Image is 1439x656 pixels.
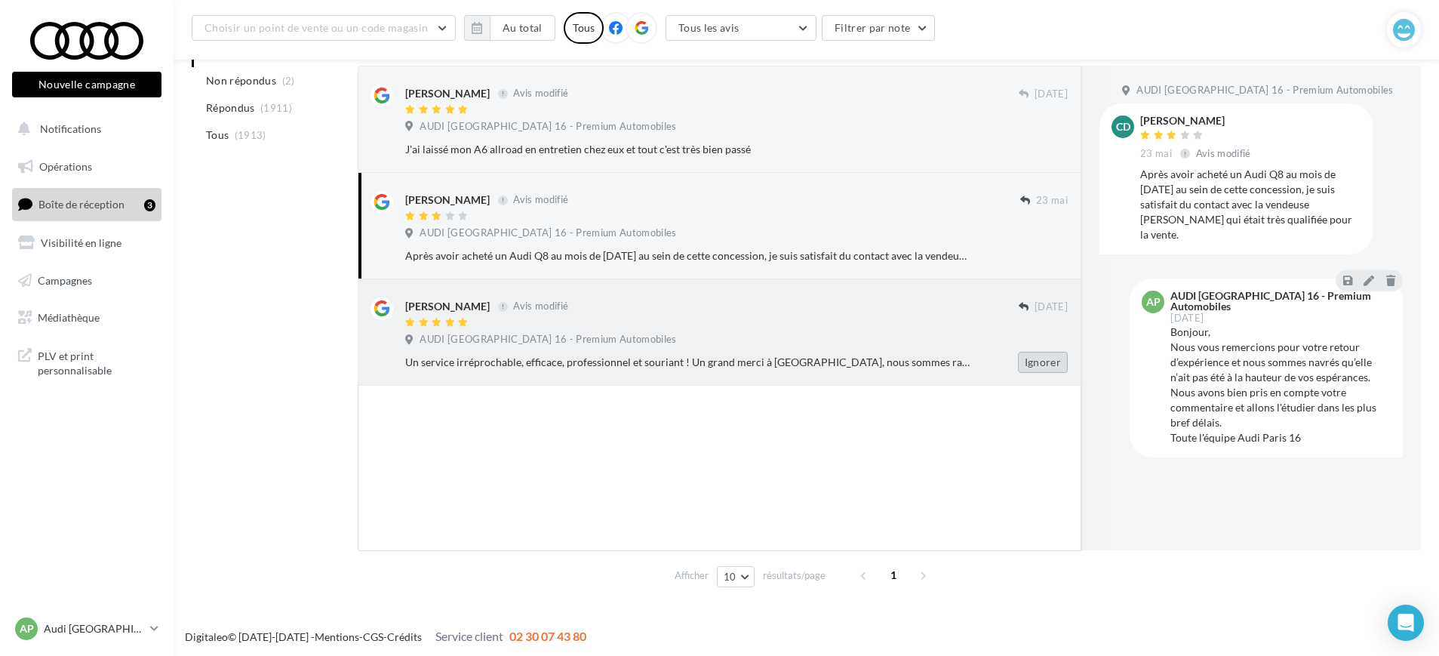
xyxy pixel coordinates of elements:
[12,614,161,643] a: AP Audi [GEOGRAPHIC_DATA] 16
[38,311,100,324] span: Médiathèque
[405,355,970,370] div: Un service irréprochable, efficace, professionnel et souriant ! Un grand merci à [GEOGRAPHIC_DATA...
[9,151,165,183] a: Opérations
[206,128,229,143] span: Tous
[282,75,295,87] span: (2)
[678,21,739,34] span: Tous les avis
[420,120,676,134] span: AUDI [GEOGRAPHIC_DATA] 16 - Premium Automobiles
[564,12,604,44] div: Tous
[363,630,383,643] a: CGS
[420,333,676,346] span: AUDI [GEOGRAPHIC_DATA] 16 - Premium Automobiles
[1018,352,1068,373] button: Ignorer
[38,198,125,211] span: Boîte de réception
[206,100,255,115] span: Répondus
[41,236,121,249] span: Visibilité en ligne
[724,571,736,583] span: 10
[12,72,161,97] button: Nouvelle campagne
[9,188,165,220] a: Boîte de réception3
[260,102,292,114] span: (1911)
[192,15,456,41] button: Choisir un point de vente ou un code magasin
[1140,167,1361,242] div: Après avoir acheté un Audi Q8 au mois de [DATE] au sein de cette concession, je suis satisfait du...
[38,346,155,378] span: PLV et print personnalisable
[881,563,906,587] span: 1
[204,21,428,34] span: Choisir un point de vente ou un code magasin
[513,300,568,313] span: Avis modifié
[185,630,586,643] span: © [DATE]-[DATE] - - -
[1136,84,1393,97] span: AUDI [GEOGRAPHIC_DATA] 16 - Premium Automobiles
[1146,294,1161,310] span: AP
[1170,313,1204,323] span: [DATE]
[763,568,826,583] span: résultats/page
[405,192,490,208] div: [PERSON_NAME]
[405,142,970,157] div: J'ai laissé mon A6 allroad en entretien chez eux et tout c'est très bien passé
[405,86,490,101] div: [PERSON_NAME]
[1140,147,1172,161] span: 23 mai
[235,129,266,141] span: (1913)
[1388,605,1424,641] div: Open Intercom Messenger
[405,299,490,314] div: [PERSON_NAME]
[1035,300,1068,314] span: [DATE]
[39,160,92,173] span: Opérations
[490,15,555,41] button: Au total
[405,248,970,263] div: Après avoir acheté un Audi Q8 au mois de [DATE] au sein de cette concession, je suis satisfait du...
[1170,291,1388,312] div: AUDI [GEOGRAPHIC_DATA] 16 - Premium Automobiles
[464,15,555,41] button: Au total
[40,122,101,135] span: Notifications
[38,273,92,286] span: Campagnes
[9,113,158,145] button: Notifications
[315,630,359,643] a: Mentions
[513,88,568,100] span: Avis modifié
[666,15,816,41] button: Tous les avis
[1196,147,1251,159] span: Avis modifié
[1035,88,1068,101] span: [DATE]
[144,199,155,211] div: 3
[420,226,676,240] span: AUDI [GEOGRAPHIC_DATA] 16 - Premium Automobiles
[1036,194,1068,208] span: 23 mai
[675,568,709,583] span: Afficher
[9,302,165,334] a: Médiathèque
[9,265,165,297] a: Campagnes
[44,621,144,636] p: Audi [GEOGRAPHIC_DATA] 16
[206,73,276,88] span: Non répondus
[185,630,228,643] a: Digitaleo
[9,227,165,259] a: Visibilité en ligne
[435,629,503,643] span: Service client
[717,566,755,587] button: 10
[513,194,568,206] span: Avis modifié
[20,621,34,636] span: AP
[1116,119,1130,134] span: Cd
[822,15,936,41] button: Filtrer par note
[387,630,422,643] a: Crédits
[1170,325,1391,445] div: Bonjour, Nous vous remercions pour votre retour d’expérience et nous sommes navrés qu’elle n’ait ...
[9,340,165,384] a: PLV et print personnalisable
[1140,115,1254,126] div: [PERSON_NAME]
[509,629,586,643] span: 02 30 07 43 80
